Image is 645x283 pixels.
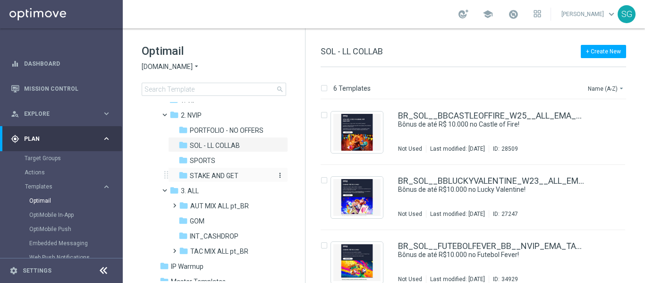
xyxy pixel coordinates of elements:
button: person_search Explore keyboard_arrow_right [10,110,111,118]
i: arrow_drop_down [193,62,200,71]
a: Actions [25,169,98,176]
div: Bônus de até R$10.000 no Lucky Valentine! [398,185,586,194]
div: Actions [25,165,122,180]
img: 34929.jpeg [333,244,381,281]
span: TAC MIX ALL pt_BR [190,247,248,256]
div: Embedded Messaging [29,236,122,250]
h1: Optimail [142,43,286,59]
div: Bônus de até R$10.000 no Futebol Fever! [398,250,586,259]
div: Optimail [29,194,122,208]
a: Web Push Notifications [29,254,98,261]
div: 28509 [501,145,518,153]
i: keyboard_arrow_right [102,134,111,143]
span: INT_CASHDROP [190,232,238,240]
i: folder [178,171,188,180]
p: 6 Templates [333,84,371,93]
i: folder [170,186,179,195]
span: SOL - LL COLLAB [190,141,240,150]
div: OptiMobile In-App [29,208,122,222]
img: 28509.jpeg [333,114,381,151]
i: folder [170,110,179,120]
span: Templates [25,184,93,189]
div: ID: [489,210,518,218]
div: Last modified: [DATE] [426,275,489,283]
input: Search Template [142,83,286,96]
span: 3. ALL [181,187,199,195]
i: folder [178,216,188,225]
a: Bônus de até R$10.000 no Futebol Fever! [398,250,564,259]
div: Templates [25,180,122,279]
div: Dashboard [11,51,111,76]
button: Name (A-Z)arrow_drop_down [587,83,626,94]
button: + Create New [581,45,626,58]
div: ID: [489,145,518,153]
a: [PERSON_NAME]keyboard_arrow_down [560,7,618,21]
div: Templates [25,184,102,189]
a: OptiMobile In-App [29,211,98,219]
i: folder [179,201,188,210]
a: Target Groups [25,154,98,162]
a: Dashboard [24,51,111,76]
div: Explore [11,110,102,118]
div: Last modified: [DATE] [426,145,489,153]
div: Not Used [398,210,422,218]
span: [DOMAIN_NAME] [142,62,193,71]
div: OptiMobile Push [29,222,122,236]
i: folder [178,155,188,165]
div: 27247 [501,210,518,218]
i: gps_fixed [11,135,19,143]
a: Embedded Messaging [29,240,98,247]
div: SG [618,5,636,23]
i: folder [178,231,188,240]
i: folder [160,261,169,271]
div: Mission Control [11,76,111,101]
span: keyboard_arrow_down [606,9,617,19]
span: 2. NVIP [181,111,202,120]
span: school [483,9,493,19]
i: arrow_drop_down [618,85,625,92]
span: SOL - LL COLLAB [321,46,383,56]
button: Mission Control [10,85,111,93]
span: GOM [190,217,204,225]
i: folder [179,246,188,256]
div: Bônus de até R$ 10.000 no Castle of Fire! [398,120,586,129]
div: Plan [11,135,102,143]
a: Optimail [29,197,98,205]
span: IP Warmup [171,262,204,271]
button: more_vert [274,171,284,180]
a: BR_SOL__FUTEBOLFEVER_BB__NVIP_EMA_TAC_GM [398,242,586,250]
button: [DOMAIN_NAME] arrow_drop_down [142,62,200,71]
button: Templates keyboard_arrow_right [25,183,111,190]
button: equalizer Dashboard [10,60,111,68]
span: STAKE AND GET [190,172,238,180]
a: Bônus de até R$10.000 no Lucky Valentine! [398,185,564,194]
div: Last modified: [DATE] [426,210,489,218]
a: BR_SOL__BBCASTLEOFFIRE_W25__ALL_EMA_TAC_SP_IT1 [398,111,586,120]
div: Target Groups [25,151,122,165]
span: Explore [24,111,102,117]
i: more_vert [276,172,284,179]
a: Mission Control [24,76,111,101]
span: PORTFOLIO - NO OFFERS [190,126,263,135]
i: equalizer [11,60,19,68]
span: SPORTS [190,156,215,165]
i: keyboard_arrow_right [102,182,111,191]
a: Settings [23,268,51,274]
i: settings [9,266,18,275]
div: Press SPACE to select this row. [311,100,643,165]
div: Not Used [398,275,422,283]
i: folder [178,125,188,135]
span: search [276,86,284,93]
span: Plan [24,136,102,142]
button: gps_fixed Plan keyboard_arrow_right [10,135,111,143]
a: OptiMobile Push [29,225,98,233]
div: Web Push Notifications [29,250,122,265]
i: folder [178,140,188,150]
a: BR_SOL__BBLUCKYVALENTINE_W23__ALL_EMA_TAC_SP_IT1 [398,177,586,185]
img: 27247.jpeg [333,179,381,216]
i: keyboard_arrow_right [102,109,111,118]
